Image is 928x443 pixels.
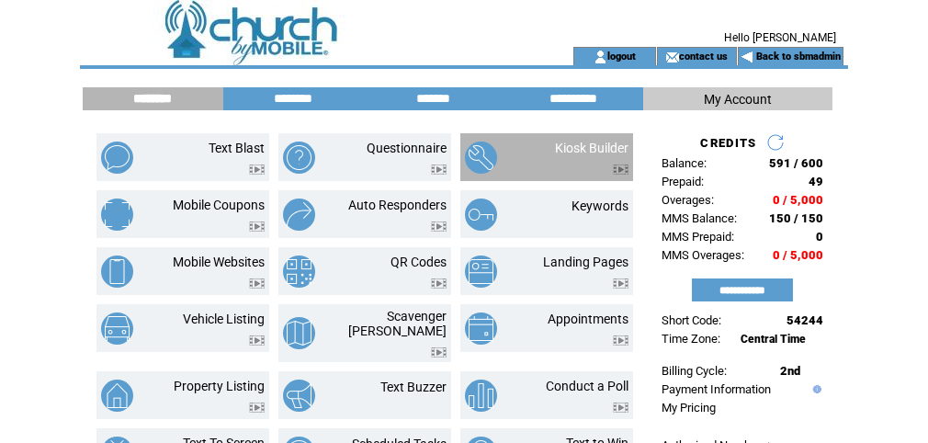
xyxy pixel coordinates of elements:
a: Conduct a Poll [546,379,628,393]
a: Keywords [572,199,628,213]
img: mobile-coupons.png [101,199,133,231]
span: Billing Cycle: [662,364,727,378]
a: Scavenger [PERSON_NAME] [348,309,447,338]
img: vehicle-listing.png [101,312,133,345]
a: Payment Information [662,382,771,396]
a: Back to sbmadmin [756,51,841,62]
a: Mobile Coupons [173,198,265,212]
span: Balance: [662,156,707,170]
img: landing-pages.png [465,256,497,288]
a: Landing Pages [543,255,628,269]
span: 0 [816,230,823,244]
img: appointments.png [465,312,497,345]
a: Appointments [548,312,628,326]
img: auto-responders.png [283,199,315,231]
span: 0 / 5,000 [773,193,823,207]
img: account_icon.gif [594,50,607,64]
a: Property Listing [174,379,265,393]
a: Auto Responders [348,198,447,212]
img: video.png [249,165,265,175]
span: Time Zone: [662,332,720,346]
img: video.png [613,403,628,413]
img: video.png [249,221,265,232]
span: Central Time [741,333,806,346]
span: CREDITS [700,136,756,150]
span: Short Code: [662,313,721,327]
span: MMS Balance: [662,211,737,225]
img: conduct-a-poll.png [465,380,497,412]
a: contact us [679,50,728,62]
img: keywords.png [465,199,497,231]
span: MMS Overages: [662,248,744,262]
img: video.png [613,165,628,175]
span: My Account [704,92,772,107]
img: property-listing.png [101,380,133,412]
span: MMS Prepaid: [662,230,734,244]
img: kiosk-builder.png [465,142,497,174]
img: video.png [431,278,447,289]
span: 150 / 150 [769,211,823,225]
span: Hello [PERSON_NAME] [724,31,836,44]
span: 49 [809,175,823,188]
img: text-buzzer.png [283,380,315,412]
a: QR Codes [390,255,447,269]
img: questionnaire.png [283,142,315,174]
span: 54244 [787,313,823,327]
a: Text Blast [209,141,265,155]
a: logout [607,50,636,62]
img: qr-codes.png [283,256,315,288]
span: Prepaid: [662,175,704,188]
span: 0 / 5,000 [773,248,823,262]
span: Overages: [662,193,714,207]
a: Questionnaire [367,141,447,155]
a: My Pricing [662,401,716,415]
img: contact_us_icon.gif [665,50,679,64]
img: video.png [249,403,265,413]
img: video.png [431,221,447,232]
img: backArrow.gif [741,50,754,64]
img: video.png [431,347,447,358]
span: 2nd [780,364,800,378]
img: video.png [431,165,447,175]
img: video.png [613,278,628,289]
a: Kiosk Builder [555,141,628,155]
a: Text Buzzer [380,380,447,394]
img: video.png [249,278,265,289]
img: text-blast.png [101,142,133,174]
img: help.gif [809,385,821,393]
img: scavenger-hunt.png [283,317,315,349]
img: video.png [249,335,265,346]
img: mobile-websites.png [101,256,133,288]
span: 591 / 600 [769,156,823,170]
a: Vehicle Listing [183,312,265,326]
img: video.png [613,335,628,346]
a: Mobile Websites [173,255,265,269]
